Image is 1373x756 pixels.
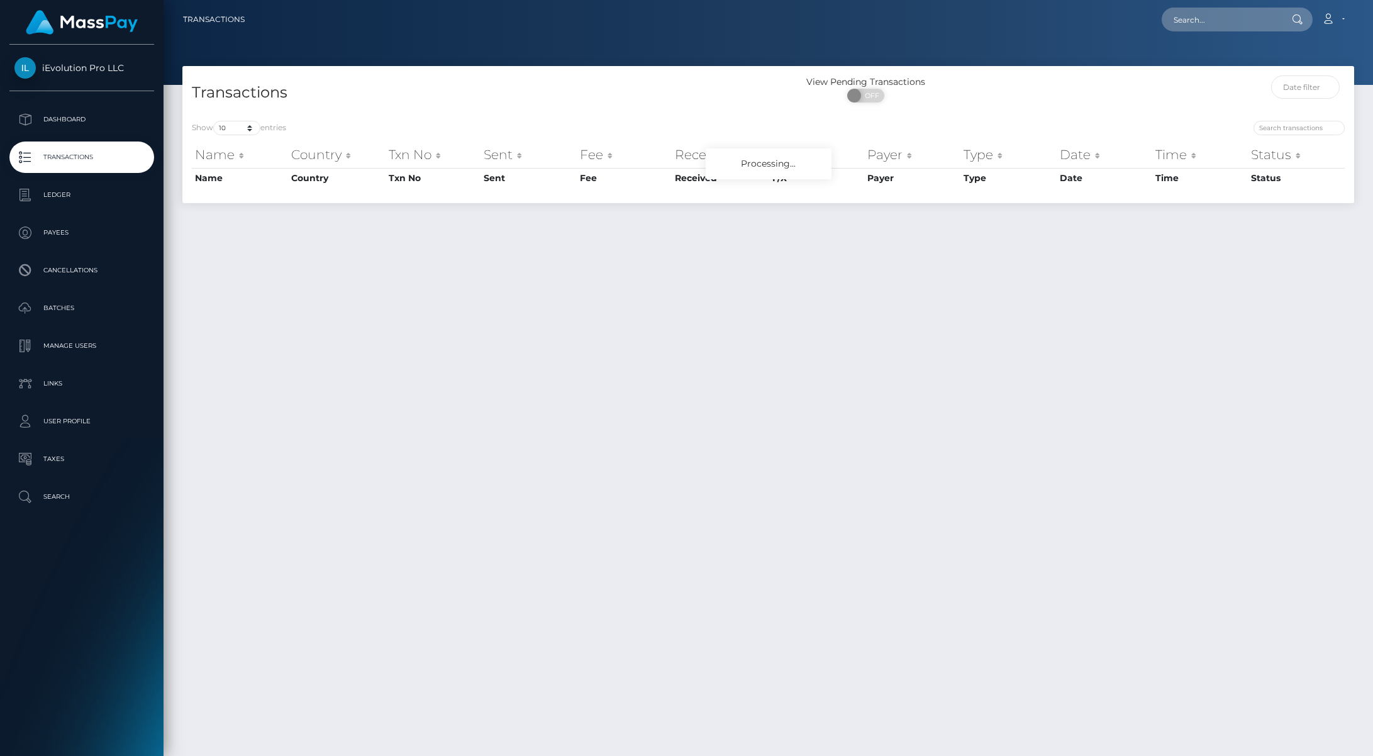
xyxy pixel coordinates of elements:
[14,299,149,318] p: Batches
[864,142,960,167] th: Payer
[672,168,770,188] th: Received
[1057,168,1152,188] th: Date
[9,104,154,135] a: Dashboard
[9,255,154,286] a: Cancellations
[14,261,149,280] p: Cancellations
[386,168,481,188] th: Txn No
[183,6,245,33] a: Transactions
[14,412,149,431] p: User Profile
[9,443,154,475] a: Taxes
[577,142,672,167] th: Fee
[386,142,481,167] th: Txn No
[14,57,36,79] img: iEvolution Pro LLC
[854,89,886,103] span: OFF
[9,62,154,74] span: iEvolution Pro LLC
[1152,142,1248,167] th: Time
[9,330,154,362] a: Manage Users
[960,142,1056,167] th: Type
[288,168,386,188] th: Country
[14,110,149,129] p: Dashboard
[14,223,149,242] p: Payees
[672,142,770,167] th: Received
[9,179,154,211] a: Ledger
[769,142,864,167] th: F/X
[288,142,386,167] th: Country
[481,168,576,188] th: Sent
[9,368,154,399] a: Links
[14,148,149,167] p: Transactions
[9,406,154,437] a: User Profile
[14,450,149,469] p: Taxes
[481,142,576,167] th: Sent
[9,142,154,173] a: Transactions
[769,75,964,89] div: View Pending Transactions
[864,168,960,188] th: Payer
[1152,168,1248,188] th: Time
[1271,75,1340,99] input: Date filter
[960,168,1056,188] th: Type
[1248,142,1345,167] th: Status
[192,168,288,188] th: Name
[577,168,672,188] th: Fee
[14,374,149,393] p: Links
[9,217,154,248] a: Payees
[14,186,149,204] p: Ledger
[706,148,831,179] div: Processing...
[9,481,154,513] a: Search
[192,142,288,167] th: Name
[1248,168,1345,188] th: Status
[213,121,260,135] select: Showentries
[1057,142,1152,167] th: Date
[14,487,149,506] p: Search
[9,292,154,324] a: Batches
[192,82,759,104] h4: Transactions
[1253,121,1345,135] input: Search transactions
[26,10,138,35] img: MassPay Logo
[14,336,149,355] p: Manage Users
[192,121,286,135] label: Show entries
[1162,8,1280,31] input: Search...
